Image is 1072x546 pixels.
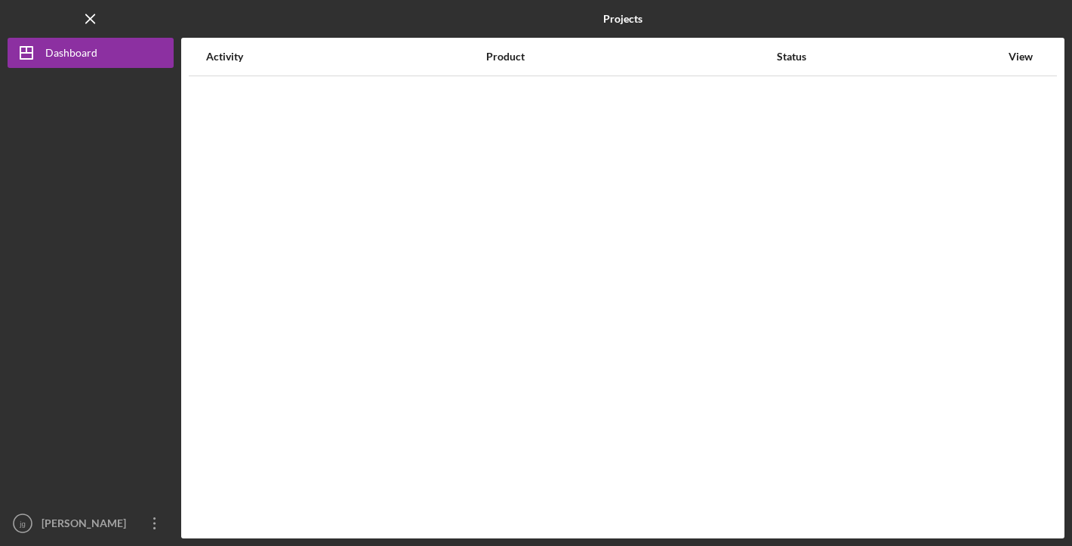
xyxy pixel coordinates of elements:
div: View [1002,51,1040,63]
button: jg[PERSON_NAME] [8,508,174,538]
div: [PERSON_NAME] [38,508,136,542]
text: jg [19,520,25,528]
div: Status [777,51,1000,63]
button: Dashboard [8,38,174,68]
b: Projects [603,13,642,25]
div: Activity [206,51,485,63]
div: Product [486,51,775,63]
div: Dashboard [45,38,97,72]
